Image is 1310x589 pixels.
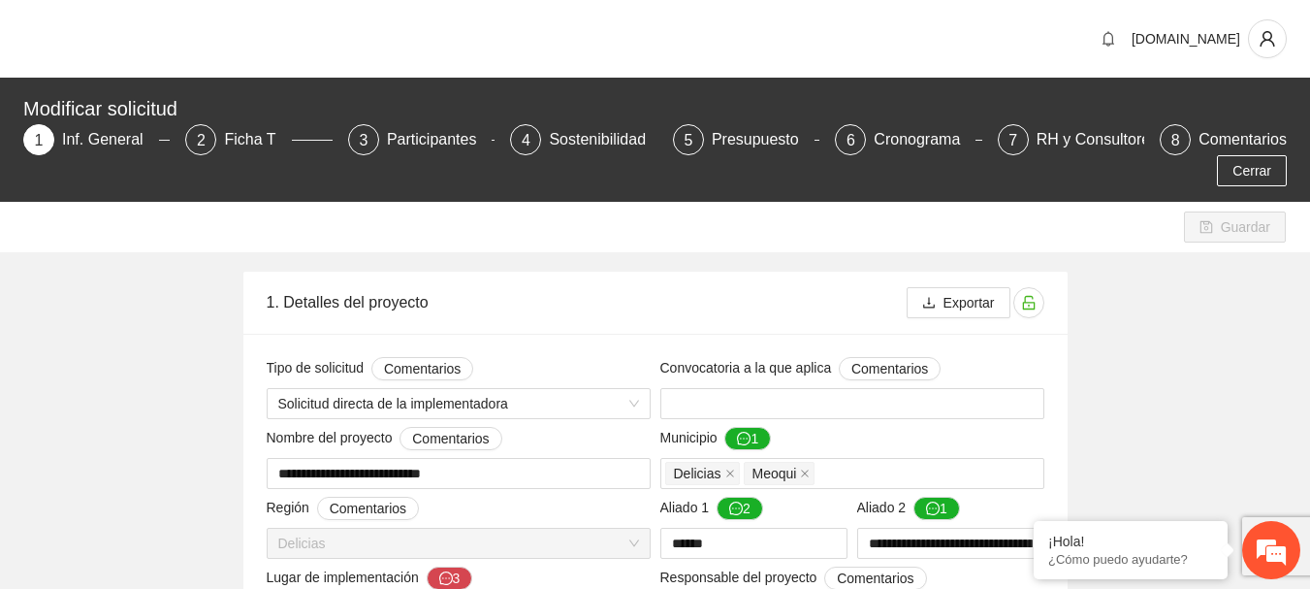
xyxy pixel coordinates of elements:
span: 1 [35,132,44,148]
span: Comentarios [330,498,406,519]
span: 6 [847,132,855,148]
div: Participantes [387,124,493,155]
div: 1. Detalles del proyecto [267,275,907,330]
button: unlock [1013,287,1044,318]
span: Cerrar [1232,160,1271,181]
div: Ficha T [224,124,291,155]
textarea: Escriba su mensaje y pulse “Intro” [10,387,369,455]
div: Chatee con nosotros ahora [101,99,326,124]
span: 3 [359,132,367,148]
button: saveGuardar [1184,212,1286,243]
button: Tipo de solicitud [371,357,473,380]
div: Comentarios [1198,124,1287,155]
span: message [439,572,453,587]
span: Solicitud directa de la implementadora [278,389,639,418]
div: 1Inf. General [23,124,170,155]
button: bell [1093,23,1124,54]
button: Región [317,497,419,520]
button: Cerrar [1217,155,1287,186]
button: downloadExportar [907,287,1010,318]
span: Comentarios [851,358,928,379]
span: Exportar [943,292,995,313]
span: Región [267,497,420,520]
button: Municipio [724,427,771,450]
div: Inf. General [62,124,159,155]
div: Cronograma [874,124,975,155]
span: Aliado 1 [660,497,763,520]
span: close [800,469,810,478]
button: Aliado 2 [913,497,960,520]
div: Presupuesto [712,124,815,155]
span: 8 [1171,132,1180,148]
div: RH y Consultores [1037,124,1173,155]
span: unlock [1014,295,1043,311]
span: Comentarios [837,568,913,589]
div: 8Comentarios [1160,124,1287,155]
span: 7 [1008,132,1017,148]
div: 5Presupuesto [673,124,819,155]
span: Meoqui [752,463,797,484]
div: Sostenibilidad [549,124,661,155]
span: Convocatoria a la que aplica [660,357,942,380]
span: message [926,502,940,517]
button: Nombre del proyecto [399,427,501,450]
span: close [725,469,735,478]
span: Delicias [665,462,740,485]
span: 4 [522,132,530,148]
span: Delicias [278,529,639,558]
span: [DOMAIN_NAME] [1132,31,1240,47]
span: message [729,502,743,517]
button: Aliado 1 [717,497,763,520]
span: 2 [197,132,206,148]
span: Tipo de solicitud [267,357,474,380]
span: Aliado 2 [857,497,960,520]
span: Nombre del proyecto [267,427,502,450]
span: download [922,296,936,311]
span: Estamos en línea. [112,187,268,383]
div: 2Ficha T [185,124,332,155]
div: 7RH y Consultores [998,124,1144,155]
span: Comentarios [412,428,489,449]
span: Municipio [660,427,772,450]
span: Meoqui [744,462,815,485]
p: ¿Cómo puedo ayudarte? [1048,552,1213,567]
span: user [1249,30,1286,48]
button: Convocatoria a la que aplica [839,357,941,380]
div: 3Participantes [348,124,495,155]
span: Delicias [674,463,721,484]
span: 5 [684,132,692,148]
span: bell [1094,31,1123,47]
div: Modificar solicitud [23,93,1275,124]
span: Comentarios [384,358,461,379]
div: 4Sostenibilidad [510,124,656,155]
div: ¡Hola! [1048,534,1213,549]
div: Minimizar ventana de chat en vivo [318,10,365,56]
div: 6Cronograma [835,124,981,155]
span: message [737,432,751,447]
button: user [1248,19,1287,58]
